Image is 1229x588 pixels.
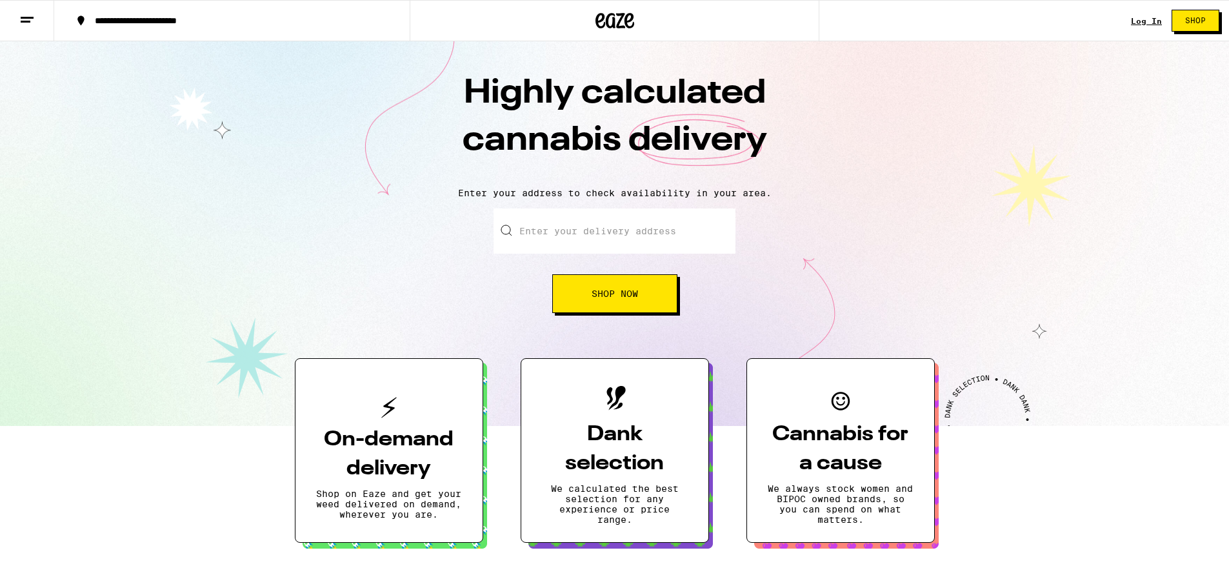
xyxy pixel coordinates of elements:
[295,358,483,543] button: On-demand deliveryShop on Eaze and get your weed delivered on demand, wherever you are.
[1172,10,1219,32] button: Shop
[542,420,688,478] h3: Dank selection
[592,289,638,298] span: Shop Now
[13,188,1216,198] p: Enter your address to check availability in your area.
[746,358,935,543] button: Cannabis for a causeWe always stock women and BIPOC owned brands, so you can spend on what matters.
[316,425,462,483] h3: On-demand delivery
[521,358,709,543] button: Dank selectionWe calculated the best selection for any experience or price range.
[768,483,914,525] p: We always stock women and BIPOC owned brands, so you can spend on what matters.
[1131,17,1162,25] a: Log In
[494,208,735,254] input: Enter your delivery address
[389,70,841,177] h1: Highly calculated cannabis delivery
[552,274,677,313] button: Shop Now
[316,489,462,520] p: Shop on Eaze and get your weed delivered on demand, wherever you are.
[1185,17,1206,25] span: Shop
[768,420,914,478] h3: Cannabis for a cause
[542,483,688,525] p: We calculated the best selection for any experience or price range.
[1162,10,1229,32] a: Shop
